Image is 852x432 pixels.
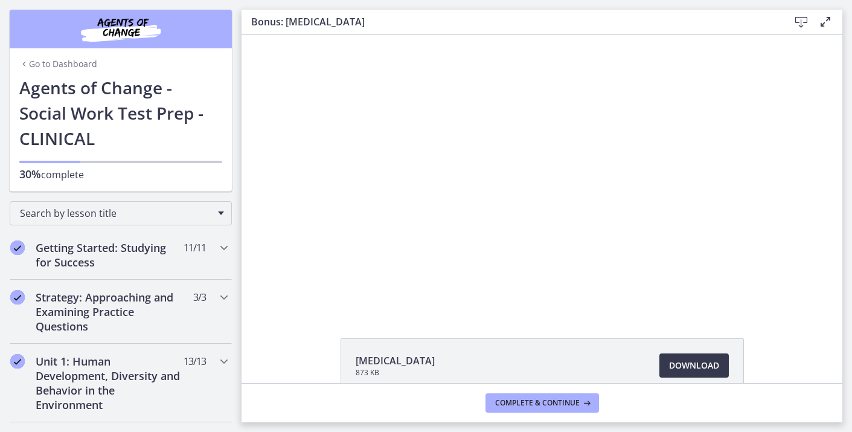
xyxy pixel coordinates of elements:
span: Search by lesson title [20,207,212,220]
button: Complete & continue [485,393,599,413]
p: complete [19,167,222,182]
i: Completed [10,240,25,255]
h3: Bonus: [MEDICAL_DATA] [251,15,770,29]
span: 11 / 11 [184,240,206,255]
i: Completed [10,290,25,305]
h1: Agents of Change - Social Work Test Prep - CLINICAL [19,75,222,151]
span: Download [669,358,719,373]
a: Download [659,353,729,378]
img: Agents of Change [48,15,193,44]
h2: Unit 1: Human Development, Diversity and Behavior in the Environment [36,354,183,412]
span: 30% [19,167,41,181]
h2: Strategy: Approaching and Examining Practice Questions [36,290,183,334]
span: 3 / 3 [193,290,206,305]
span: 13 / 13 [184,354,206,369]
iframe: Video Lesson [242,35,842,311]
div: Search by lesson title [10,201,232,225]
span: 873 KB [356,368,435,378]
a: Go to Dashboard [19,58,97,70]
span: [MEDICAL_DATA] [356,353,435,368]
i: Completed [10,354,25,369]
h2: Getting Started: Studying for Success [36,240,183,269]
span: Complete & continue [495,398,580,408]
